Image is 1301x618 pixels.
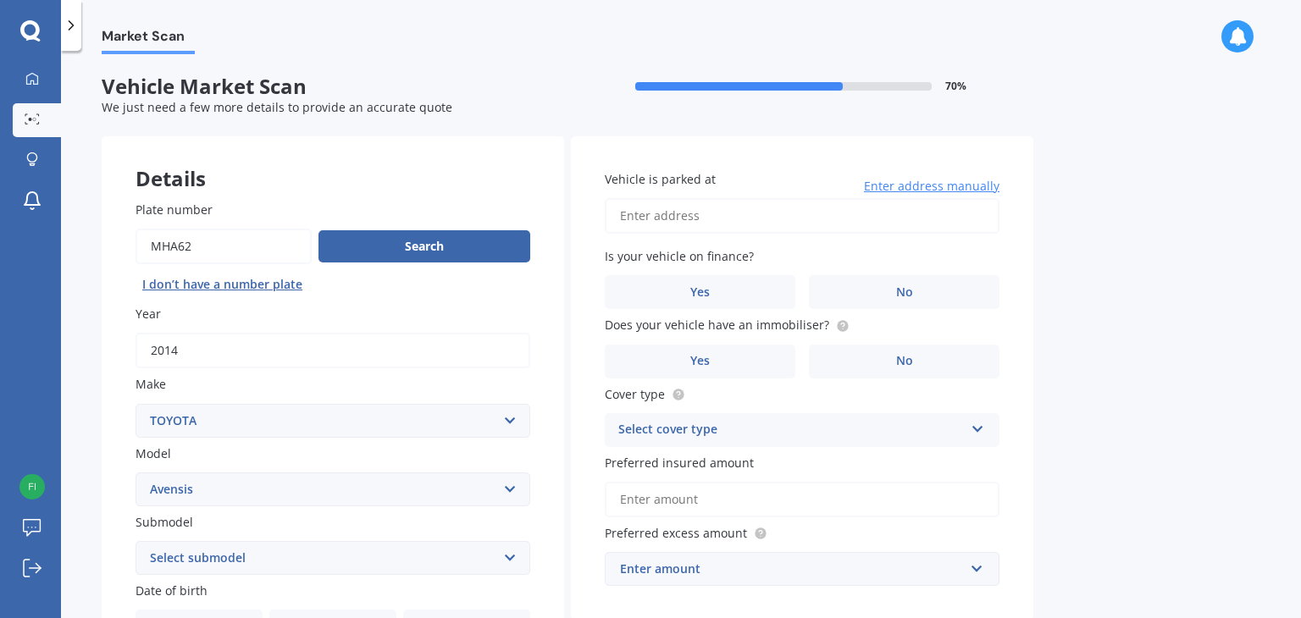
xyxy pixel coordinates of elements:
[605,455,754,471] span: Preferred insured amount
[102,99,452,115] span: We just need a few more details to provide an accurate quote
[136,582,208,599] span: Date of birth
[605,525,747,541] span: Preferred excess amount
[896,354,913,368] span: No
[605,171,716,187] span: Vehicle is parked at
[864,178,999,195] span: Enter address manually
[136,377,166,393] span: Make
[620,560,964,578] div: Enter amount
[605,198,999,234] input: Enter address
[945,80,966,92] span: 70 %
[19,474,45,499] img: c7ce353f94fb9e2ebacfb7734284607d
[690,354,710,368] span: Yes
[136,229,312,264] input: Enter plate number
[136,271,309,298] button: I don’t have a number plate
[318,230,530,262] button: Search
[136,514,193,530] span: Submodel
[136,306,161,322] span: Year
[605,317,829,334] span: Does your vehicle have an immobiliser?
[618,420,964,440] div: Select cover type
[136,333,530,368] input: YYYY
[690,285,710,300] span: Yes
[102,136,564,187] div: Details
[605,386,665,402] span: Cover type
[136,201,213,218] span: Plate number
[605,482,999,517] input: Enter amount
[136,445,171,461] span: Model
[102,74,567,99] span: Vehicle Market Scan
[896,285,913,300] span: No
[102,28,195,51] span: Market Scan
[605,248,754,264] span: Is your vehicle on finance?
